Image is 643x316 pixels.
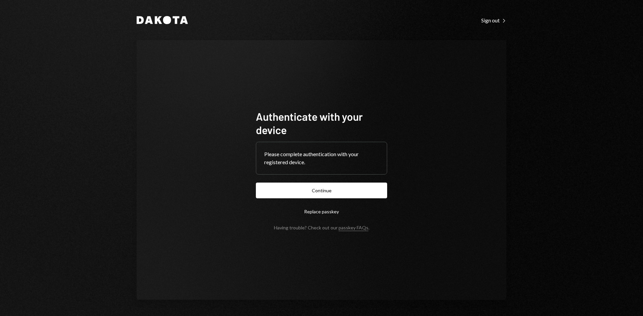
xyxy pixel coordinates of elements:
[481,16,506,24] a: Sign out
[256,110,387,136] h1: Authenticate with your device
[339,225,368,231] a: passkey FAQs
[481,17,506,24] div: Sign out
[256,183,387,198] button: Continue
[256,204,387,219] button: Replace passkey
[274,225,369,230] div: Having trouble? Check out our .
[264,150,379,166] div: Please complete authentication with your registered device.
